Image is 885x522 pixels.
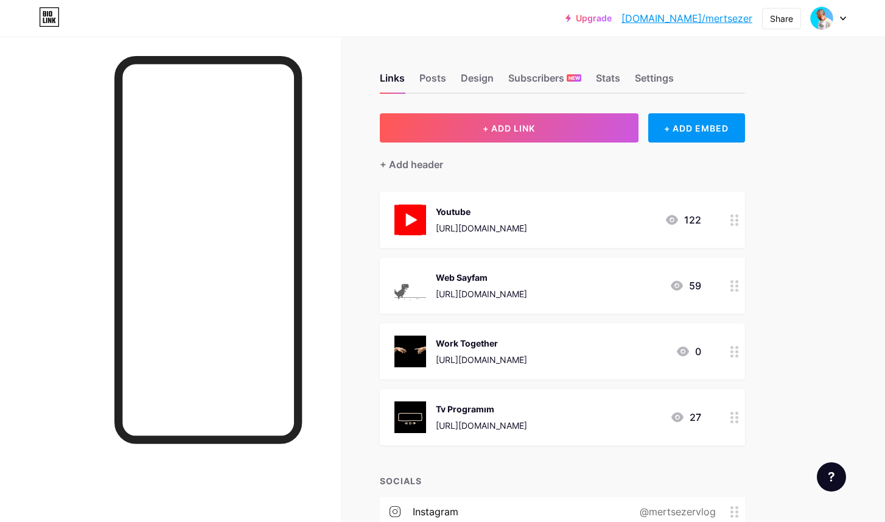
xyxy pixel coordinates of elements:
div: [URL][DOMAIN_NAME] [436,222,527,235]
div: Work Together [436,337,527,350]
span: + ADD LINK [483,123,535,133]
img: Tv Programım [394,401,426,433]
div: 27 [670,410,701,425]
div: 0 [676,344,701,359]
span: NEW [568,74,580,82]
div: Share [770,12,793,25]
div: Links [380,71,405,93]
div: Youtube [436,205,527,218]
button: + ADD LINK [380,113,638,143]
img: Youtube [394,204,426,236]
a: Upgrade [565,13,612,23]
div: @mertsezervlog [620,504,730,519]
a: [DOMAIN_NAME]/mertsezer [621,11,752,26]
div: SOCIALS [380,474,745,487]
div: + Add header [380,157,443,172]
img: Web Sayfam [394,270,426,302]
div: Subscribers [508,71,581,93]
img: mertsezer [810,7,833,30]
div: Tv Programım [436,403,527,415]
div: 122 [665,213,701,227]
img: Work Together [394,336,426,367]
div: Posts [419,71,446,93]
div: Design [461,71,494,93]
div: 59 [670,278,701,293]
div: Web Sayfam [436,271,527,284]
div: [URL][DOMAIN_NAME] [436,353,527,366]
div: Stats [596,71,620,93]
div: [URL][DOMAIN_NAME] [436,287,527,300]
div: [URL][DOMAIN_NAME] [436,419,527,432]
div: + ADD EMBED [648,113,745,143]
div: Settings [635,71,674,93]
div: instagram [413,504,458,519]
